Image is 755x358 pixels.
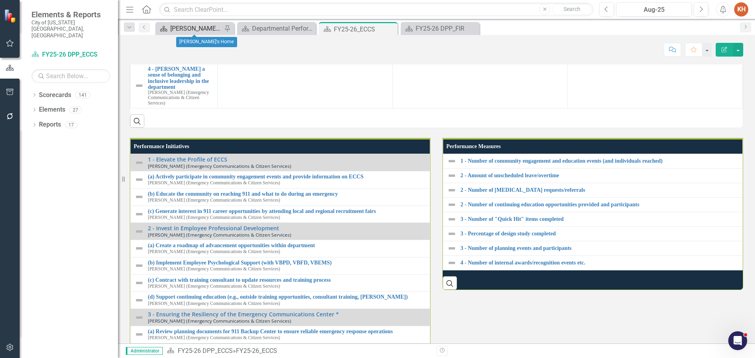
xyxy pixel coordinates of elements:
div: Departmental Performance Plans - 3 Columns [252,24,314,33]
a: 2 - Number of [MEDICAL_DATA] requests/referrals [460,187,738,193]
small: [PERSON_NAME] (Emergency Communications & Citizen Services) [148,301,280,306]
small: [PERSON_NAME] (Emergency Communications & Citizen Services) [148,215,280,220]
a: (a) Create a roadmap of advancement opportunities within department [148,242,426,248]
small: [PERSON_NAME] (Emergency Communications & Citizen Services) [148,335,280,340]
a: Reports [39,120,61,129]
a: (c) Contract with training consultant to update resources and training process [148,277,426,283]
div: 27 [69,106,82,113]
td: Double-Click to Edit Right Click for Context Menu [443,227,743,241]
a: 4 - Number of internal awards/recognition events etc. [460,260,738,266]
a: 3 - Ensuring the Resiliency of the Emergency Communications Center * [148,311,426,317]
a: 3 - Percentage of design study completed [460,231,738,237]
img: Not Defined [447,185,457,195]
td: Double-Click to Edit Right Click for Context Menu [131,326,430,343]
div: [PERSON_NAME]'s Home [170,24,222,33]
td: Double-Click to Edit Right Click for Context Menu [443,212,743,227]
div: 141 [75,92,90,98]
a: 1 - Number of community engagement and education events (and individuals reached) [460,158,738,164]
td: Double-Click to Edit Right Click for Context Menu [443,198,743,212]
td: Double-Click to Edit [568,63,743,108]
div: [PERSON_NAME]'s Home [176,37,237,47]
img: Not Defined [134,261,144,270]
td: Double-Click to Edit Right Click for Context Menu [443,183,743,198]
small: [PERSON_NAME] (Emergency Communications & Citizen Services) [148,232,291,237]
div: FY25-26_ECCS [236,347,277,354]
img: Not Defined [134,209,144,219]
a: FY25-26 DPP_ECCS [31,50,110,59]
a: FY25-26 DPP_ECCS [178,347,233,354]
img: Not Defined [134,330,144,339]
img: Not Defined [134,227,144,236]
td: Double-Click to Edit Right Click for Context Menu [131,206,430,223]
td: Double-Click to Edit Right Click for Context Menu [131,240,430,257]
a: 2 - Invest in Employee Professional Development [148,225,426,231]
button: Aug-25 [616,2,692,17]
a: Scorecards [39,91,71,100]
td: Double-Click to Edit [218,63,393,108]
a: (d) Support continuing education (e.g., outside training opportunities, consultant training, [PER... [148,294,426,300]
td: Double-Click to Edit Right Click for Context Menu [131,292,430,309]
img: Not Defined [134,158,144,167]
td: Double-Click to Edit [393,63,568,108]
td: Double-Click to Edit Right Click for Context Menu [131,154,430,171]
td: Double-Click to Edit Right Click for Context Menu [131,63,218,108]
td: Double-Click to Edit Right Click for Context Menu [131,188,430,206]
td: Double-Click to Edit Right Click for Context Menu [443,154,743,169]
small: [PERSON_NAME] (Emergency Communications & Citizen Services) [148,90,214,105]
span: Search [563,6,580,12]
a: Elements [39,105,65,114]
small: [PERSON_NAME] (Emergency Communications & Citizen Services) [148,284,280,289]
small: [PERSON_NAME] (Emergency Communications & Citizen Services) [148,249,280,254]
img: Not Defined [447,200,457,209]
img: Not Defined [134,81,144,90]
small: City of [US_STATE][GEOGRAPHIC_DATA], [GEOGRAPHIC_DATA] [31,19,110,39]
a: (c) Generate interest in 911 career opportunities by attending local and regional recruitment fairs [148,208,426,214]
img: Not Defined [134,192,144,202]
td: Double-Click to Edit Right Click for Context Menu [443,169,743,183]
img: Not Defined [447,244,457,253]
img: Not Defined [447,229,457,239]
small: [PERSON_NAME] (Emergency Communications & Citizen Services) [148,180,280,185]
img: Not Defined [134,313,144,322]
td: Double-Click to Edit Right Click for Context Menu [131,223,430,240]
a: Departmental Performance Plans - 3 Columns [239,24,314,33]
img: Not Defined [134,278,144,288]
small: [PERSON_NAME] (Emergency Communications & Citizen Services) [148,163,291,169]
img: ClearPoint Strategy [4,9,18,23]
img: Not Defined [447,215,457,224]
td: Double-Click to Edit Right Click for Context Menu [443,241,743,256]
span: Elements & Reports [31,10,110,19]
button: KH [734,2,748,17]
td: Double-Click to Edit Right Click for Context Menu [131,257,430,274]
img: Not Defined [447,156,457,166]
small: [PERSON_NAME] (Emergency Communications & Citizen Services) [148,266,280,272]
img: Not Defined [134,175,144,184]
a: 2 - Amount of unscheduled leave/overtime [460,173,738,178]
a: (b) Educate the community on reaching 911 and what to do during an emergency [148,191,426,197]
button: Search [552,4,591,15]
td: Double-Click to Edit Right Click for Context Menu [131,171,430,188]
a: (a) Actively participate in community engagement events and provide information on ECCS [148,174,426,180]
div: » [167,347,431,356]
td: Double-Click to Edit Right Click for Context Menu [443,256,743,270]
input: Search ClearPoint... [159,3,593,17]
img: Not Defined [134,244,144,253]
a: 4 - [PERSON_NAME] a sense of belonging and inclusive leadership in the department [148,66,214,90]
a: (a) Review planning documents for 911 Backup Center to ensure reliable emergency response operations [148,329,426,334]
iframe: Intercom live chat [728,331,747,350]
small: [PERSON_NAME] (Emergency Communications & Citizen Services) [148,318,291,323]
a: 3 - Number of planning events and participants [460,245,738,251]
img: Not Defined [447,171,457,180]
div: 17 [65,121,77,128]
img: Not Defined [134,296,144,305]
a: 2 - Number of continuing education opportunities provided and participants [460,202,738,207]
a: 3 - Number of "Quick Hit" items completed [460,216,738,222]
a: 1 - Elevate the Profile of ECCS [148,156,426,162]
a: [PERSON_NAME]'s Home [157,24,222,33]
span: Administrator [126,347,163,355]
div: FY25-26 DPP_FIR [416,24,477,33]
td: Double-Click to Edit Right Click for Context Menu [131,274,430,292]
td: Double-Click to Edit Right Click for Context Menu [131,309,430,326]
div: FY25-26_ECCS [334,24,396,34]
